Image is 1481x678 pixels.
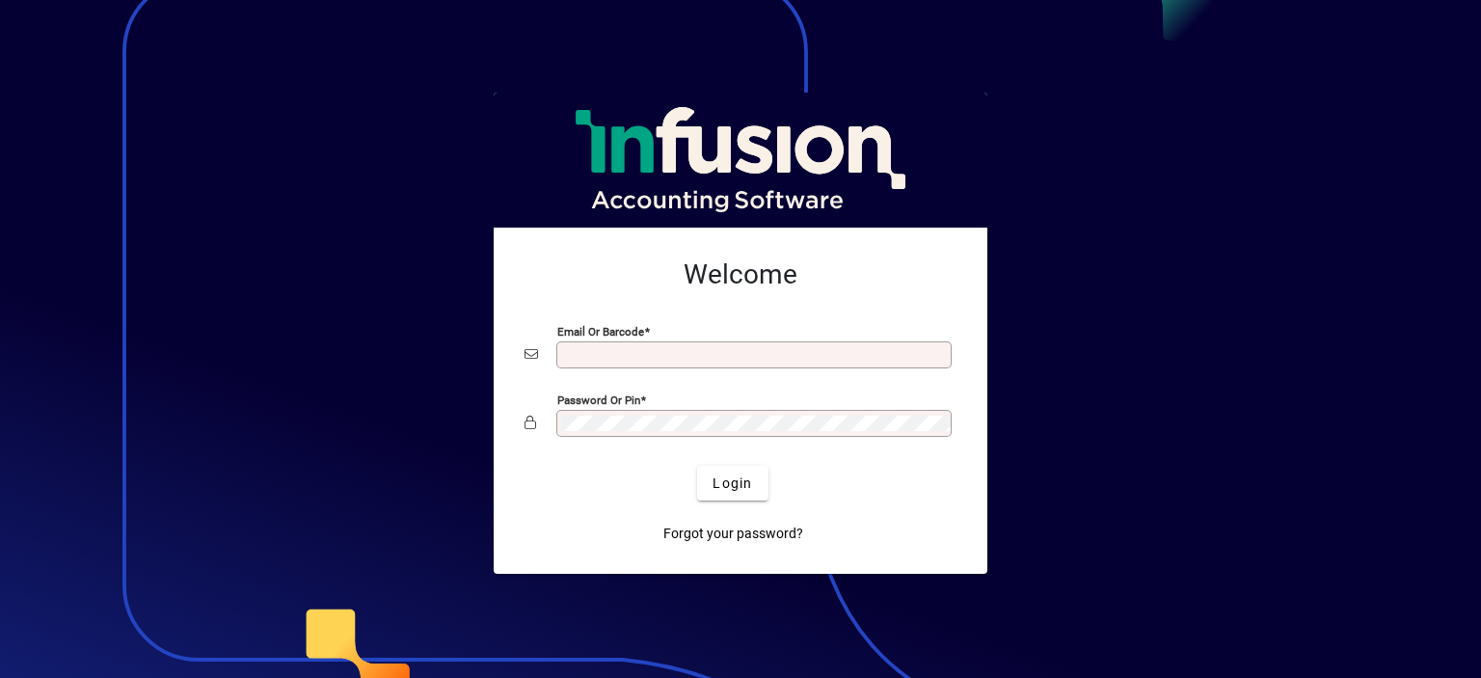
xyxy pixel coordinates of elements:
[656,516,811,551] a: Forgot your password?
[525,258,956,291] h2: Welcome
[663,524,803,544] span: Forgot your password?
[557,325,644,339] mat-label: Email or Barcode
[713,474,752,494] span: Login
[697,466,767,501] button: Login
[557,393,640,407] mat-label: Password or Pin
